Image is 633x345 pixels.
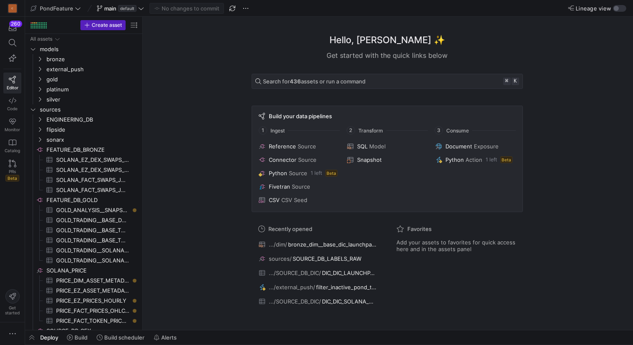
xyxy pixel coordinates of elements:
div: Press SPACE to select this row. [28,306,139,316]
span: Code [7,106,18,111]
span: SOLANA_EZ_DEX_SWAPS_LATEST_10D​​​​​​​​​ [56,155,129,165]
span: Add your assets to favorites for quick access here and in the assets panel [396,239,516,252]
span: bronze_dim__base_dic_launchpad_tokens [288,241,378,248]
button: Build scheduler [93,330,148,345]
span: Favorites [407,226,432,232]
div: Press SPACE to select this row. [28,114,139,125]
span: bronze [46,54,138,64]
button: Search for436assets or run a command⌘k [252,74,523,89]
div: Press SPACE to select this row. [28,316,139,326]
div: Press SPACE to select this row. [28,34,139,44]
div: Press SPACE to select this row. [28,215,139,225]
div: Press SPACE to select this row. [28,245,139,255]
span: GOLD_TRADING__BASE_DEX_SWAPS_FEATURES​​​​​​​​​ [56,215,129,225]
span: sources/ [269,255,292,262]
span: Build scheduler [104,334,144,341]
button: .../SOURCE_DB_DIC/DIC_DIC_LAUNCHPAD_TOKENS [257,267,380,278]
div: Press SPACE to select this row. [28,296,139,306]
span: Search for assets or run a command [263,78,365,85]
div: Press SPACE to select this row. [28,165,139,175]
a: Editor [3,73,21,93]
button: Build [63,330,91,345]
span: gold [46,75,138,84]
button: PondFeature [28,3,83,14]
a: GOLD_ANALYSIS__SNAPSHOT_TOKEN_MARKET_FEATURES​​​​​​​​​ [28,205,139,215]
span: flipside [46,125,138,135]
div: Press SPACE to select this row. [28,74,139,84]
button: .../dim/bronze_dim__base_dic_launchpad_tokens [257,239,380,250]
button: Alerts [150,330,180,345]
a: PRICE_EZ_ASSET_METADATA​​​​​​​​​ [28,285,139,296]
span: Source [292,183,310,190]
button: SQLModel [345,141,429,151]
span: silver [46,95,138,104]
button: .../external_push/filter_inactive_pond_token_to_slack [257,282,380,293]
span: Exposure [474,143,499,150]
span: PondFeature [40,5,73,12]
a: SOLANA_FACT_SWAPS_JUPITER_SUMMARY_LATEST_10D​​​​​​​​​ [28,175,139,185]
span: Lineage view [576,5,611,12]
span: default [118,5,136,12]
span: Editor [7,85,18,90]
span: Beta [5,175,19,182]
a: PRICE_EZ_PRICES_HOURLY​​​​​​​​​ [28,296,139,306]
div: Press SPACE to select this row. [28,94,139,104]
span: Create asset [92,22,122,28]
span: Python [269,170,287,176]
span: Build your data pipelines [269,113,332,119]
span: PRs [9,169,16,174]
a: Catalog [3,135,21,156]
span: sonarx [46,135,138,145]
span: SOURCE_DB_LABELS_RAW [293,255,361,262]
span: Catalog [5,148,20,153]
a: FEATURE_DB_BRONZE​​​​​​​​ [28,145,139,155]
span: GOLD_TRADING__SOLANA_TOKEN_PRICE_FEATURES​​​​​​​​​ [56,246,129,255]
div: Press SPACE to select this row. [28,84,139,94]
div: Press SPACE to select this row. [28,135,139,145]
span: Fivetran [269,183,290,190]
span: Reference [269,143,296,150]
span: main [104,5,116,12]
div: 260 [9,21,22,27]
span: Monitor [5,127,20,132]
a: PRICE_FACT_TOKEN_PRICES_HOURLY​​​​​​​​​ [28,316,139,326]
button: DocumentExposure [434,141,517,151]
div: Press SPACE to select this row. [28,275,139,285]
a: PRICE_DIM_ASSET_METADATA​​​​​​​​​ [28,275,139,285]
button: sources/SOURCE_DB_LABELS_RAW [257,253,380,264]
span: CSV [269,197,280,203]
button: CSVCSV Seed [257,195,340,205]
strong: 436 [290,78,301,85]
button: PythonAction1 leftBeta [434,155,517,165]
a: GOLD_TRADING__BASE_TOKEN_TRANSFERS_FEATURES​​​​​​​​​ [28,235,139,245]
span: sources [40,105,138,114]
a: GOLD_TRADING__BASE_DEX_SWAPS_FEATURES​​​​​​​​​ [28,215,139,225]
span: PRICE_DIM_ASSET_METADATA​​​​​​​​​ [56,276,129,285]
div: Press SPACE to select this row. [28,255,139,265]
div: Press SPACE to select this row. [28,64,139,74]
kbd: ⌘ [503,78,511,85]
span: 1 left [311,170,322,176]
span: GOLD_TRADING__BASE_TOKEN_TRANSFERS_FEATURES​​​​​​​​​ [56,236,129,245]
span: PRICE_EZ_PRICES_HOURLY​​​​​​​​​ [56,296,129,306]
span: Recently opened [268,226,312,232]
a: SOLANA_PRICE​​​​​​​​ [28,265,139,275]
a: FEATURE_DB_GOLD​​​​​​​​ [28,195,139,205]
span: 1 left [486,157,497,163]
div: Press SPACE to select this row. [28,326,139,336]
button: maindefault [95,3,146,14]
span: GOLD_ANALYSIS__SNAPSHOT_TOKEN_MARKET_FEATURES​​​​​​​​​ [56,205,129,215]
kbd: k [512,78,519,85]
a: GOLD_TRADING__BASE_TOKEN_PRICE_FEATURES​​​​​​​​​ [28,225,139,235]
div: Press SPACE to select this row. [28,175,139,185]
button: Snapshot [345,155,429,165]
span: SOLANA_PRICE​​​​​​​​ [46,266,138,275]
span: GOLD_TRADING__SOLANA_TOKEN_TRANSFERS_FEATURES​​​​​​​​​ [56,256,129,265]
a: Monitor [3,114,21,135]
span: .../SOURCE_DB_DIC/ [269,270,321,276]
div: Press SPACE to select this row. [28,44,139,54]
span: Connector [269,156,296,163]
span: platinum [46,85,138,94]
div: Press SPACE to select this row. [28,195,139,205]
button: 260 [3,20,21,35]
